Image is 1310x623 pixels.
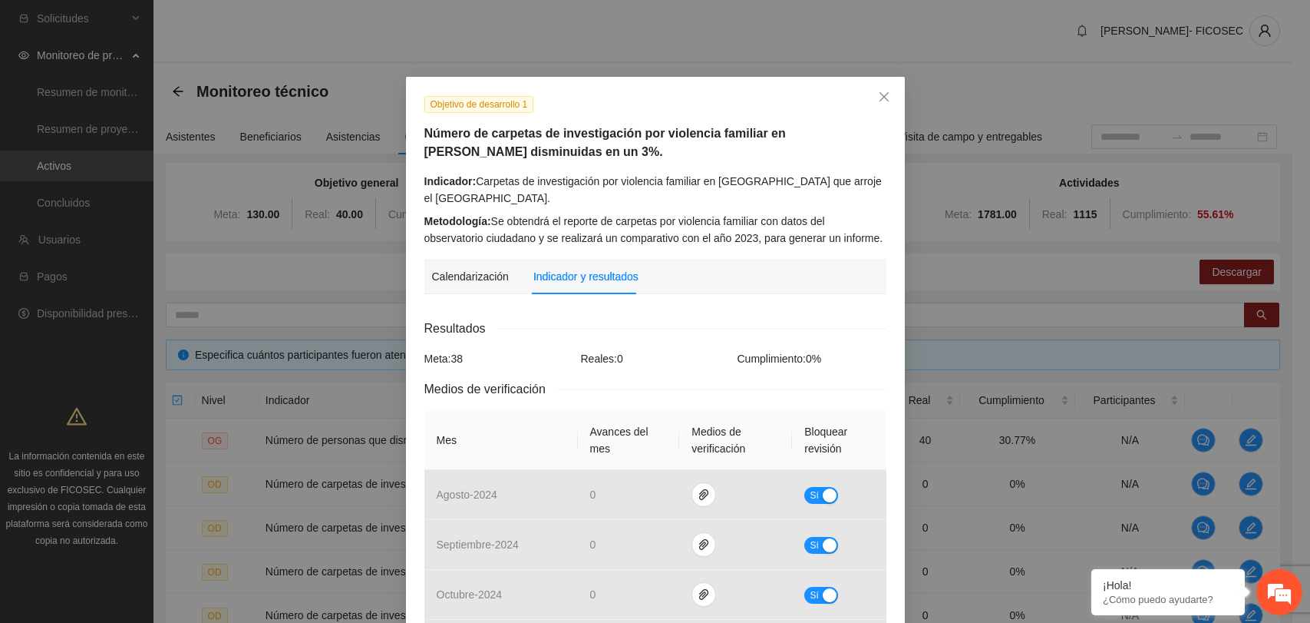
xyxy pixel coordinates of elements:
span: Reales: 0 [581,353,623,365]
span: 0 [590,538,596,551]
span: paper-clip [692,489,715,501]
th: Avances del mes [578,411,680,470]
span: Sí [810,587,819,604]
p: ¿Cómo puedo ayudarte? [1103,594,1233,605]
span: Medios de verificación [424,379,558,399]
span: septiembre - 2024 [437,538,519,551]
button: paper-clip [691,582,716,607]
span: agosto - 2024 [437,489,497,501]
span: paper-clip [692,538,715,551]
th: Medios de verificación [679,411,792,470]
div: Indicador y resultados [533,268,639,285]
th: Bloquear revisión [792,411,886,470]
th: Mes [424,411,578,470]
div: Cumplimiento: 0 % [734,350,890,367]
span: Sí [810,537,819,554]
div: Carpetas de investigación por violencia familiar en [GEOGRAPHIC_DATA] que arroje el [GEOGRAPHIC_D... [424,173,886,207]
span: 0 [590,588,596,601]
span: paper-clip [692,588,715,601]
span: close [878,91,890,103]
button: paper-clip [691,532,716,557]
div: Calendarización [432,268,509,285]
button: Close [863,77,905,118]
span: Objetivo de desarrollo 1 [424,96,534,113]
strong: Indicador: [424,175,477,187]
div: Se obtendrá el reporte de carpetas por violencia familiar con datos del observatorio ciudadano y ... [424,213,886,247]
h5: Número de carpetas de investigación por violencia familiar en [PERSON_NAME] disminuidas en un 3%. [424,124,886,161]
span: Resultados [424,319,498,338]
span: 0 [590,489,596,501]
span: Sí [810,487,819,504]
strong: Metodología: [424,215,491,227]
span: octubre - 2024 [437,588,503,601]
button: paper-clip [691,482,716,507]
div: Meta: 38 [421,350,577,367]
div: ¡Hola! [1103,579,1233,592]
